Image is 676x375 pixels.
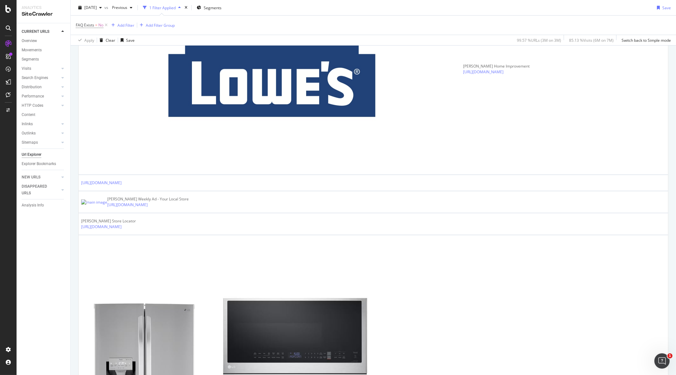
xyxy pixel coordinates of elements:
[98,21,103,30] span: No
[22,56,39,63] div: Segments
[146,22,175,28] div: Add Filter Group
[22,65,31,72] div: Visits
[22,161,56,167] div: Explorer Bookmarks
[183,4,189,11] div: times
[463,69,503,75] a: [URL][DOMAIN_NAME]
[22,174,60,181] a: NEW URLS
[622,37,671,43] div: Switch back to Simple mode
[107,196,189,202] div: [PERSON_NAME] Weekly Ad - Your Local Store
[126,37,135,43] div: Save
[76,3,104,13] button: [DATE]
[22,139,38,146] div: Sitemaps
[22,121,60,127] a: Inlinks
[22,161,66,167] a: Explorer Bookmarks
[22,202,44,209] div: Analysis Info
[517,37,561,43] div: 99.57 % URLs ( 3M on 3M )
[22,102,60,109] a: HTTP Codes
[140,3,183,13] button: 1 Filter Applied
[662,5,671,10] div: Save
[22,47,42,54] div: Movements
[22,139,60,146] a: Sitemaps
[81,199,107,205] img: main image
[149,5,176,10] div: 1 Filter Applied
[22,75,60,81] a: Search Engines
[194,3,224,13] button: Segments
[76,35,94,45] button: Apply
[117,22,134,28] div: Add Filter
[81,180,122,186] a: [URL][DOMAIN_NAME]
[22,202,66,209] a: Analysis Info
[22,28,49,35] div: CURRENT URLS
[109,21,134,29] button: Add Filter
[22,93,44,100] div: Performance
[22,151,41,158] div: Url Explorer
[22,11,65,18] div: SiteCrawler
[22,112,66,118] a: Content
[81,218,154,224] div: [PERSON_NAME] Store Locator
[22,65,60,72] a: Visits
[22,84,60,90] a: Distribution
[84,37,94,43] div: Apply
[22,56,66,63] a: Segments
[22,151,66,158] a: Url Explorer
[463,63,536,69] div: [PERSON_NAME] Home Improvement
[22,130,36,137] div: Outlinks
[104,5,109,10] span: vs
[81,224,122,230] a: [URL][DOMAIN_NAME]
[95,22,97,28] span: =
[76,22,94,28] span: FAQ Exists
[22,183,54,197] div: DISAPPEARED URLS
[22,84,42,90] div: Distribution
[97,35,115,45] button: Clear
[109,3,135,13] button: Previous
[569,37,614,43] div: 85.13 % Visits ( 6M on 7M )
[22,174,40,181] div: NEW URLS
[22,47,66,54] a: Movements
[654,353,670,369] iframe: Intercom live chat
[204,5,222,10] span: Segments
[619,35,671,45] button: Switch back to Simple mode
[22,38,66,44] a: Overview
[109,5,127,10] span: Previous
[22,183,60,197] a: DISAPPEARED URLS
[106,37,115,43] div: Clear
[667,353,672,358] span: 1
[22,28,60,35] a: CURRENT URLS
[137,21,175,29] button: Add Filter Group
[22,5,65,11] div: Analytics
[107,202,148,208] a: [URL][DOMAIN_NAME]
[118,35,135,45] button: Save
[84,5,97,10] span: 2025 Sep. 13th
[22,112,35,118] div: Content
[22,93,60,100] a: Performance
[654,3,671,13] button: Save
[22,38,37,44] div: Overview
[22,121,33,127] div: Inlinks
[22,75,48,81] div: Search Engines
[22,130,60,137] a: Outlinks
[22,102,43,109] div: HTTP Codes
